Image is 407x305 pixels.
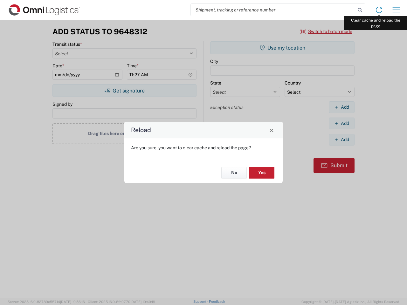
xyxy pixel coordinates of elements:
button: No [221,167,247,179]
h4: Reload [131,125,151,135]
button: Yes [249,167,274,179]
input: Shipment, tracking or reference number [191,4,355,16]
button: Close [267,125,276,134]
p: Are you sure, you want to clear cache and reload the page? [131,145,276,151]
